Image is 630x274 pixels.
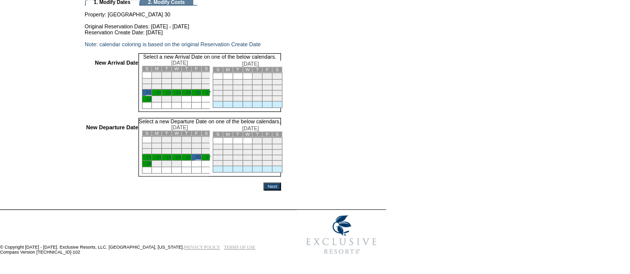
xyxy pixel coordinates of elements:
td: 2 [262,138,272,144]
td: 30 [162,96,172,102]
td: 3 [172,72,182,79]
td: 10 [272,80,282,85]
a: 21 [146,155,151,160]
td: F [191,66,201,72]
td: M [152,66,162,72]
td: W [172,131,182,136]
td: 22 [252,155,262,161]
td: W [172,66,182,72]
td: 4 [213,144,223,150]
td: Property: [GEOGRAPHIC_DATA] 30 [85,5,281,17]
td: 11 [181,79,191,84]
td: 14 [243,150,252,155]
td: 30 [262,161,272,166]
td: 18 [181,84,191,90]
span: [DATE] [171,124,188,130]
td: 3 [272,138,282,144]
td: 6 [233,144,243,150]
td: 5 [223,80,233,85]
a: 22 [156,90,161,95]
td: 23 [262,155,272,161]
td: F [191,131,201,136]
td: 9 [162,79,172,84]
td: 15 [152,149,162,154]
td: T [233,132,243,137]
td: S [142,131,152,136]
td: F [262,67,272,73]
td: 5 [191,72,201,79]
td: S [201,131,211,136]
a: 23 [166,90,171,95]
td: 16 [162,84,172,90]
td: New Arrival Date [86,60,138,112]
td: 20 [233,155,243,161]
td: 23 [262,91,272,96]
td: 16 [262,150,272,155]
td: 8 [252,144,262,150]
td: 16 [162,149,172,154]
td: 12 [223,85,233,91]
td: M [152,131,162,136]
td: 18 [213,91,223,96]
img: Exclusive Resorts [297,210,386,260]
td: 24 [272,91,282,96]
a: TERMS OF USE [224,245,255,250]
td: 8 [152,143,162,149]
td: T [162,66,172,72]
td: S [272,67,282,73]
td: 13 [233,150,243,155]
a: 26 [195,154,201,160]
td: 20 [233,91,243,96]
a: PRIVACY POLICY [184,245,220,250]
td: New Departure Date [86,124,138,177]
td: 22 [252,91,262,96]
a: 28 [146,96,151,101]
a: 24 [176,90,181,95]
td: 17 [172,149,182,154]
td: 24 [272,155,282,161]
td: 25 [213,96,223,101]
td: 5 [191,137,201,143]
td: 14 [142,149,152,154]
td: 17 [172,84,182,90]
td: T [181,131,191,136]
td: 31 [172,96,182,102]
td: 30 [262,96,272,101]
td: T [252,67,262,73]
td: 7 [243,144,252,150]
td: 29 [252,96,262,101]
td: S [201,66,211,72]
td: Original Reservation Dates: [DATE] - [DATE] [85,17,281,29]
td: 19 [191,84,201,90]
td: 1 [152,137,162,143]
td: Select a new Arrival Date on one of the below calendars. [138,53,281,60]
td: 10 [172,79,182,84]
td: 20 [201,84,211,90]
td: 17 [272,85,282,91]
td: 10 [172,143,182,149]
td: 12 [191,79,201,84]
td: 8 [252,80,262,85]
td: 2 [162,72,172,79]
td: 9 [262,80,272,85]
td: S [213,67,223,73]
td: 21 [243,91,252,96]
td: 19 [223,91,233,96]
td: 11 [213,85,223,91]
td: F [262,132,272,137]
td: 29 [252,161,262,166]
td: 17 [272,150,282,155]
td: T [181,66,191,72]
td: 25 [213,161,223,166]
td: 8 [152,79,162,84]
td: 15 [252,150,262,155]
td: 7 [243,80,252,85]
td: T [233,67,243,73]
td: 6 [201,72,211,79]
td: 14 [243,85,252,91]
td: 5 [223,144,233,150]
td: M [223,67,233,73]
td: 28 [243,96,252,101]
td: 7 [142,79,152,84]
td: 19 [191,149,201,154]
